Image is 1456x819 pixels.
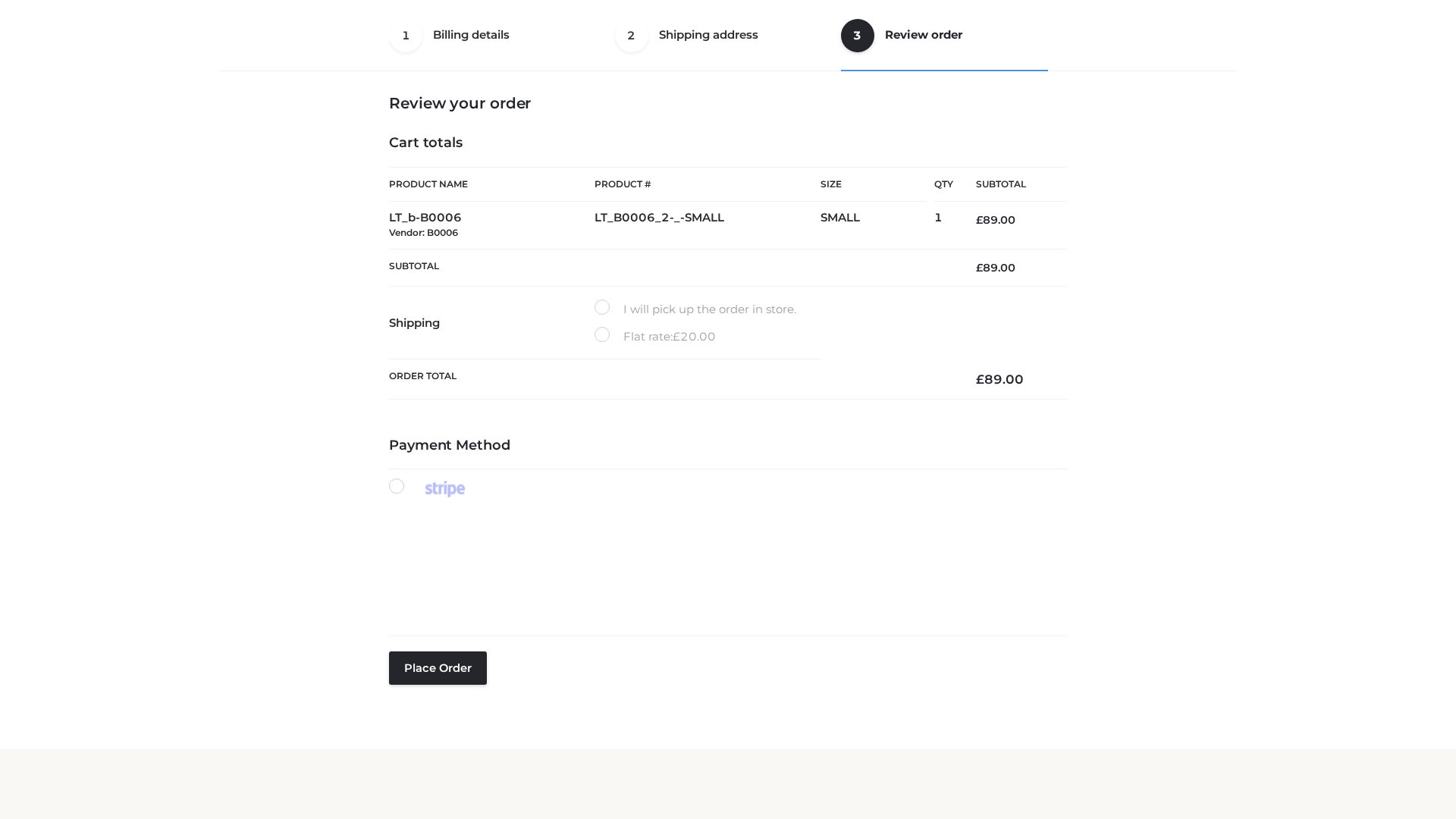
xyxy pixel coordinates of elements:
[389,94,1067,112] h3: Review your order
[595,167,821,202] th: Product #
[595,300,796,319] label: I will pick up the order in store.
[976,372,984,387] span: £
[976,261,1015,275] bdi: 89.00
[595,202,821,249] td: LT_B0006_2-_-SMALL
[389,202,595,249] td: LT_b-B0006
[389,287,595,359] th: Shipping
[389,227,458,238] small: Vendor: B0006
[976,213,983,227] span: £
[389,359,953,400] th: Order Total
[821,202,934,249] td: SMALL
[595,327,716,347] label: Flat rate:
[953,168,1067,202] th: Subtotal
[976,372,1024,387] bdi: 89.00
[389,249,953,286] th: Subtotal
[821,168,927,202] th: Size
[386,514,1064,610] iframe: Secure payment input frame
[976,213,1015,227] bdi: 89.00
[976,261,983,275] span: £
[673,329,716,344] bdi: 20.00
[389,438,1067,454] h4: Payment Method
[389,167,595,202] th: Product Name
[673,329,680,344] span: £
[389,135,1067,152] h4: Cart totals
[389,651,487,685] button: Place order
[934,202,953,249] td: 1
[934,167,953,202] th: Qty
